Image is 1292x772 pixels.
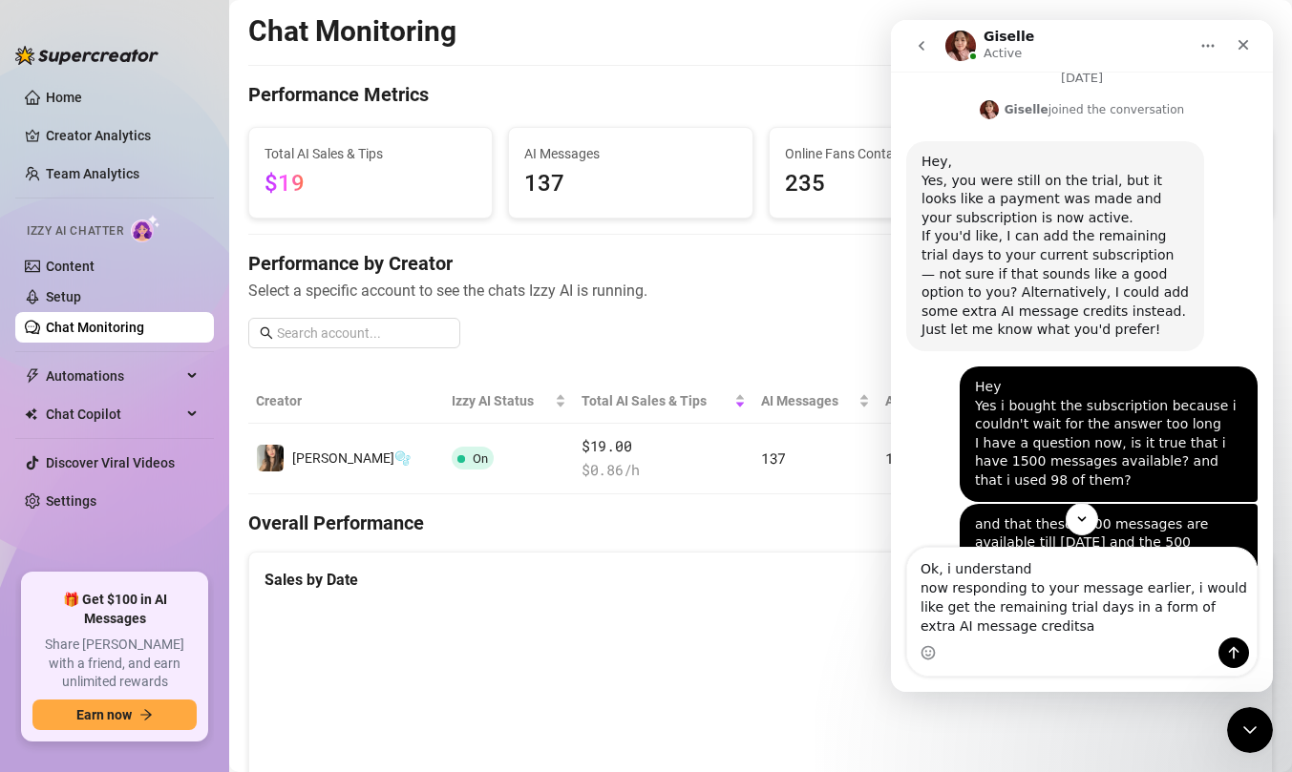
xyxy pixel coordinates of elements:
[25,407,37,421] img: Chat Copilot
[260,326,273,340] span: search
[114,83,158,96] b: Giselle
[69,346,367,482] div: HeyYes i bought the subscription because i couldn't wait for the answer too longI have a question...
[30,625,45,640] button: Emoji picker
[1227,707,1273,753] iframe: Intercom live chat
[27,222,123,240] span: Izzy AI Chatter
[25,368,40,384] span: thunderbolt
[277,323,449,344] input: Search account...
[31,152,298,208] div: Yes, you were still on the trial, but it looks like a payment was made and your subscription is n...
[32,636,197,692] span: Share [PERSON_NAME] with a friend, and earn unlimited rewards
[785,166,997,202] span: 235
[885,449,901,468] span: 17
[524,166,736,202] span: 137
[15,46,159,65] img: logo-BBDzfeDw.svg
[265,143,477,164] span: Total AI Sales & Tips
[46,166,139,181] a: Team Analytics
[46,399,181,429] span: Chat Copilot
[46,259,95,274] a: Content
[248,510,1273,536] h4: Overall Performance
[69,484,367,563] div: and that these 1000 messages are available till [DATE] and the 500 messages till [DATE]?
[15,121,367,346] div: Giselle says…
[46,90,82,105] a: Home
[248,379,444,424] th: Creator
[753,379,878,424] th: AI Messages
[32,699,197,730] button: Earn nowarrow-right
[46,320,144,335] a: Chat Monitoring
[31,207,298,320] div: If you'd like, I can add the remaining trial days to your current subscription — not sure if that...
[257,445,284,471] img: Bella🫧
[114,81,294,98] div: joined the conversation
[46,493,96,509] a: Settings
[885,390,978,411] span: Active Chats
[328,617,358,648] button: Send a message…
[139,708,153,721] span: arrow-right
[265,568,1257,592] div: Sales by Date
[891,20,1273,692] iframe: Intercom live chat
[761,449,786,468] span: 137
[46,120,199,151] a: Creator Analytics
[15,121,313,331] div: Hey,Yes, you were still on the trial, but it looks like a payment was made and your subscription ...
[248,250,1273,277] h4: Performance by Creator
[452,390,551,411] span: Izzy AI Status
[16,528,366,617] textarea: Message…
[15,52,367,77] div: [DATE]
[248,279,1273,303] span: Select a specific account to see the chats Izzy AI is running.
[878,379,1001,424] th: Active Chats
[524,143,736,164] span: AI Messages
[574,379,753,424] th: Total AI Sales & Tips
[248,13,456,50] h2: Chat Monitoring
[582,435,746,458] span: $19.00
[84,358,351,470] div: Hey Yes i bought the subscription because i couldn't wait for the answer too long I have a questi...
[131,215,160,242] img: AI Chatter
[76,707,132,722] span: Earn now
[15,346,367,484] div: Fame says…
[785,143,997,164] span: Online Fans Contacted
[32,591,197,628] span: 🎁 Get $100 in AI Messages
[46,361,181,391] span: Automations
[582,459,746,482] span: $ 0.86 /h
[46,455,175,470] a: Discover Viral Videos
[15,77,367,121] div: Giselle says…
[46,289,81,304] a: Setup
[473,451,488,466] span: On
[444,379,574,424] th: Izzy AI Status
[84,495,351,552] div: and that these 1000 messages are available till [DATE] and the 500 messages till [DATE]?
[265,170,305,197] span: $19
[761,390,855,411] span: AI Messages
[31,133,298,152] div: Hey,
[248,81,429,112] h4: Performance Metrics
[292,450,411,466] span: [PERSON_NAME]🫧
[582,390,731,411] span: Total AI Sales & Tips
[175,483,207,515] button: Scroll to bottom
[89,80,108,99] img: Profile image for Giselle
